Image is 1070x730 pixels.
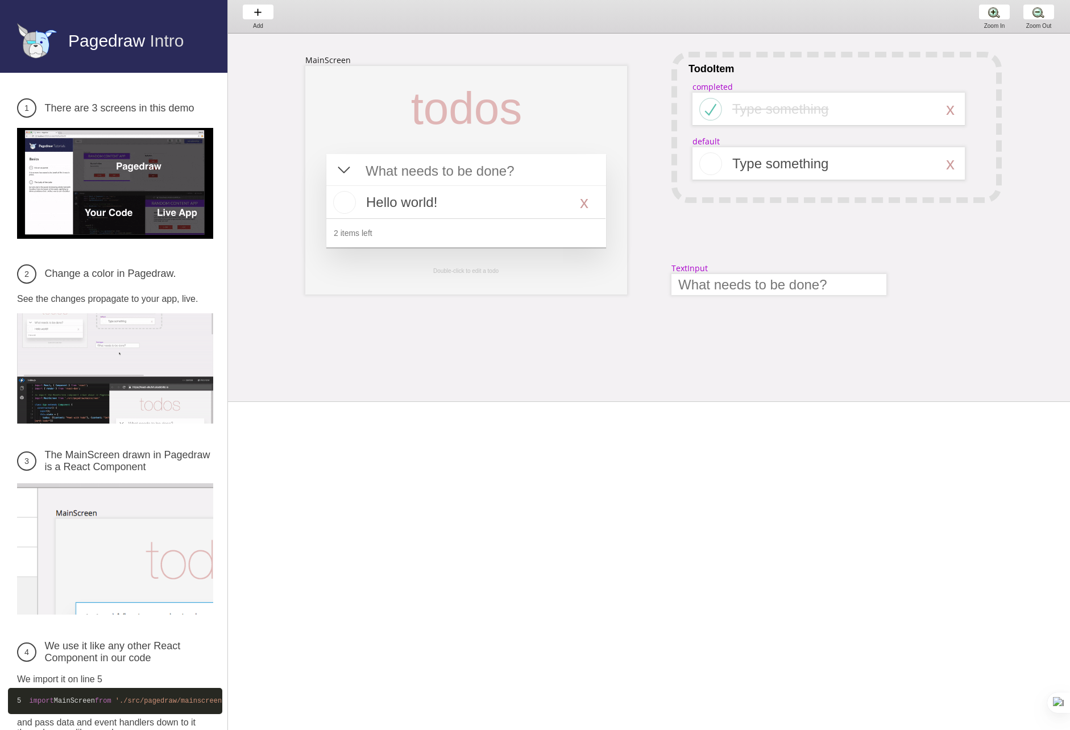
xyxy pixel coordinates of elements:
[17,697,21,705] span: 5
[17,98,213,118] h3: There are 3 screens in this demo
[8,688,222,714] code: MainScreen
[17,449,213,473] h3: The MainScreen drawn in Pagedraw is a React Component
[30,697,54,705] span: import
[671,263,708,273] div: TextInput
[237,23,280,29] div: Add
[17,483,213,615] img: The MainScreen Component in Pagedraw
[17,294,213,304] p: See the changes propagate to your app, live.
[1017,23,1060,29] div: Zoom Out
[150,31,184,50] span: Intro
[68,31,145,50] span: Pagedraw
[17,640,213,664] h3: We use it like any other React Component in our code
[17,128,213,238] img: 3 screens
[692,136,720,147] div: default
[692,81,733,92] div: completed
[17,674,213,685] p: We import it on line 5
[305,55,351,65] div: MainScreen
[1032,6,1044,18] img: zoom-minus.png
[973,23,1016,29] div: Zoom In
[17,264,213,284] h3: Change a color in Pagedraw.
[17,23,57,59] img: favicon.png
[17,313,213,424] img: Change a color in Pagedraw
[115,697,226,705] span: './src/pagedraw/mainscreen'
[95,697,111,705] span: from
[988,6,1000,18] img: zoom-plus.png
[252,6,264,18] img: baseline-add-24px.svg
